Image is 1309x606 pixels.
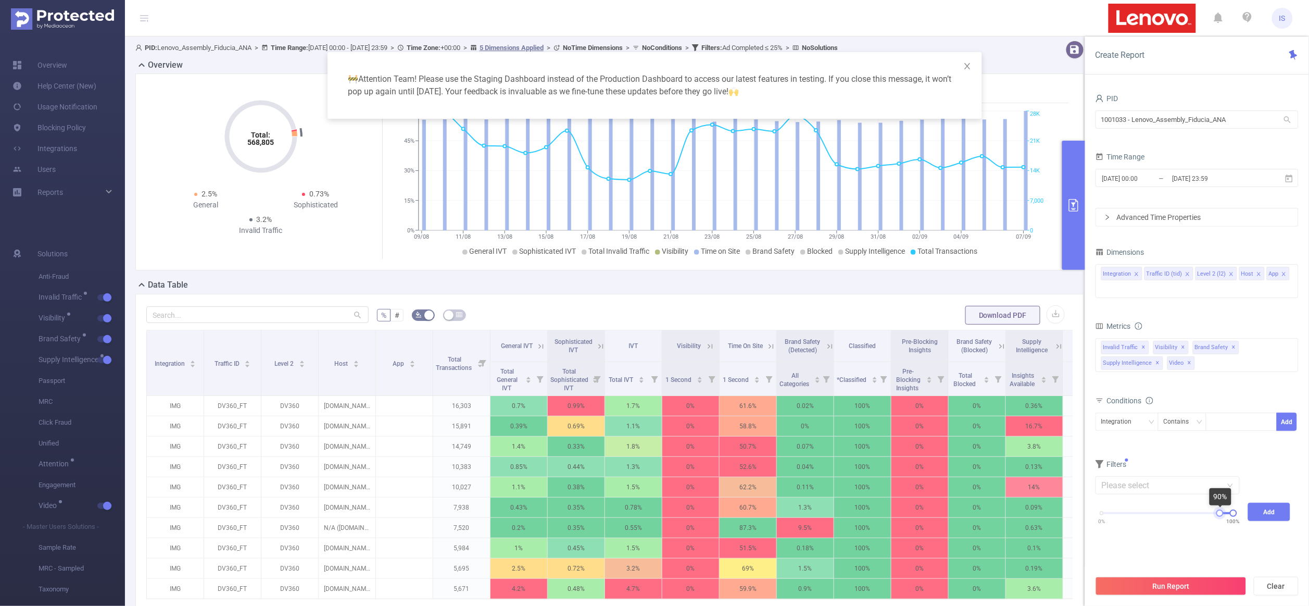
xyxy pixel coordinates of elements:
[1146,397,1153,404] i: icon: info-circle
[1188,357,1192,369] span: ✕
[963,62,972,70] i: icon: close
[1167,356,1195,370] span: Video
[1185,271,1190,278] i: icon: close
[1256,271,1262,278] i: icon: close
[953,52,982,81] button: Close
[1197,419,1203,426] i: icon: down
[1248,503,1291,521] button: Add
[1229,271,1234,278] i: icon: close
[729,86,739,96] span: highfive
[1198,267,1226,281] div: Level 2 (l2)
[1096,94,1104,103] i: icon: user
[1164,413,1197,430] div: Contains
[1210,488,1231,505] div: 90%
[1181,341,1186,354] span: ✕
[1149,419,1155,426] i: icon: down
[1241,267,1254,281] div: Host
[1172,171,1256,185] input: End date
[1096,476,1240,494] input: Please select
[1193,341,1239,354] span: Brand Safety
[1096,153,1145,161] span: Time Range
[1134,271,1139,278] i: icon: close
[1153,341,1189,354] span: Visibility
[1239,267,1265,280] li: Host
[1099,517,1105,525] span: 0%
[1281,271,1287,278] i: icon: close
[1142,341,1146,354] span: ✕
[1101,267,1142,280] li: Integration
[1096,208,1298,226] div: icon: rightAdvanced Time Properties
[1277,413,1297,431] button: Add
[1101,413,1139,430] div: Integration
[1103,267,1131,281] div: Integration
[1254,577,1299,596] button: Clear
[1147,267,1182,281] div: Traffic ID (tid)
[1232,341,1236,354] span: ✕
[1096,577,1247,596] button: Run Report
[1104,214,1111,220] i: icon: right
[1096,248,1144,256] span: Dimensions
[1267,267,1290,280] li: App
[340,65,970,106] div: Attention Team! Please use the Staging Dashboard instead of the Production Dashboard to access ou...
[1144,267,1193,280] li: Traffic ID (tid)
[1195,267,1237,280] li: Level 2 (l2)
[1096,50,1145,60] span: Create Report
[1227,483,1234,489] i: icon: down
[1101,356,1163,370] span: Supply Intelligence
[1135,323,1142,330] i: icon: info-circle
[1269,267,1279,281] div: App
[1107,397,1153,405] span: Conditions
[1096,322,1131,330] span: Metrics
[1096,94,1118,103] span: PID
[1101,341,1149,354] span: Invalid Traffic
[1096,460,1127,468] span: Filters
[1227,517,1240,525] span: 100%
[348,74,359,84] span: warning
[1101,171,1186,185] input: Start date
[1156,357,1160,369] span: ✕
